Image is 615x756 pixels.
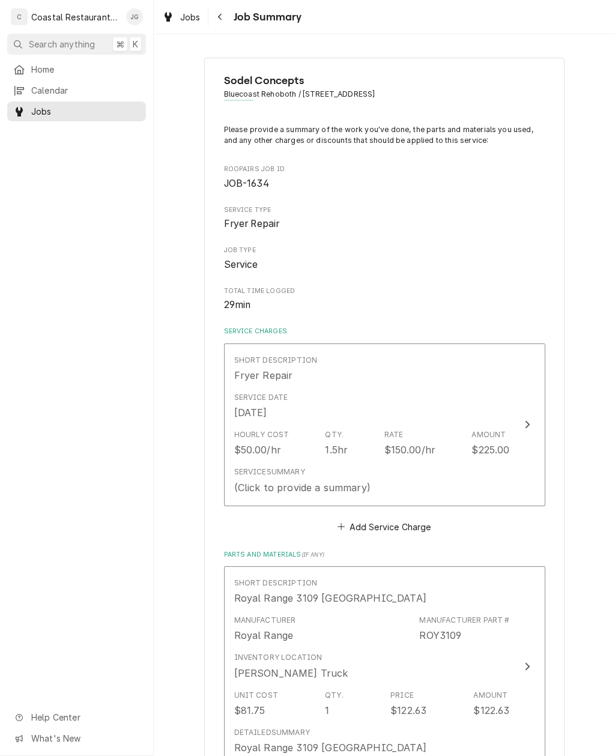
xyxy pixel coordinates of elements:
[471,443,509,457] div: $225.00
[234,392,288,403] div: Service Date
[419,615,509,626] div: Manufacturer Part #
[224,165,545,174] span: Roopairs Job ID
[325,703,329,718] div: 1
[390,690,414,701] div: Price
[7,707,146,727] a: Go to Help Center
[234,443,281,457] div: $50.00/hr
[7,728,146,748] a: Go to What's New
[31,711,139,724] span: Help Center
[224,218,280,229] span: Fryer Repair
[224,205,545,231] div: Service Type
[471,429,506,440] div: Amount
[384,443,436,457] div: $150.00/hr
[224,550,545,560] label: Parts and Materials
[234,690,278,701] div: Unit Cost
[224,124,545,147] p: Please provide a summary of the work you've done, the parts and materials you used, and any other...
[31,732,139,745] span: What's New
[11,8,28,25] div: C
[473,703,509,718] div: $122.63
[224,327,545,535] div: Service Charges
[224,299,251,310] span: 29min
[224,286,545,312] div: Total Time Logged
[325,690,344,701] div: Qty.
[224,73,545,89] span: Name
[234,615,296,643] div: Manufacturer
[230,9,302,25] span: Job Summary
[31,63,140,76] span: Home
[234,591,426,605] div: Royal Range 3109 [GEOGRAPHIC_DATA]
[473,690,507,701] div: Amount
[234,652,323,663] div: Inventory Location
[224,89,545,100] span: Address
[390,703,426,718] div: $122.63
[234,727,310,738] div: Detailed Summary
[31,11,120,23] div: Coastal Restaurant Repair
[234,740,426,755] div: Royal Range 3109 [GEOGRAPHIC_DATA]
[157,7,205,27] a: Jobs
[419,615,509,643] div: Part Number
[180,11,201,23] span: Jobs
[7,80,146,100] a: Calendar
[419,628,461,643] div: Part Number
[234,703,265,718] div: $81.75
[116,38,124,50] span: ⌘
[7,34,146,55] button: Search anything⌘K
[31,105,140,118] span: Jobs
[301,551,324,558] span: ( if any )
[126,8,143,25] div: JG
[224,73,545,109] div: Client Information
[224,177,545,191] span: Roopairs Job ID
[325,429,344,440] div: Qty.
[234,405,267,420] div: [DATE]
[224,205,545,215] span: Service Type
[234,355,318,366] div: Short Description
[224,286,545,296] span: Total Time Logged
[29,38,95,50] span: Search anything
[224,246,545,271] div: Job Type
[336,518,433,535] button: Add Service Charge
[234,480,371,495] div: (Click to provide a summary)
[7,59,146,79] a: Home
[234,666,348,680] div: [PERSON_NAME] Truck
[234,429,289,440] div: Hourly Cost
[234,615,296,626] div: Manufacturer
[7,101,146,121] a: Jobs
[224,258,545,272] span: Job Type
[234,628,294,643] div: Manufacturer
[31,84,140,97] span: Calendar
[234,368,293,383] div: Fryer Repair
[224,165,545,190] div: Roopairs Job ID
[234,578,318,588] div: Short Description
[224,298,545,312] span: Total Time Logged
[325,443,348,457] div: 1.5hr
[384,429,404,440] div: Rate
[224,327,545,336] label: Service Charges
[224,343,545,506] button: Update Line Item
[126,8,143,25] div: James Gatton's Avatar
[224,178,269,189] span: JOB-1634
[133,38,138,50] span: K
[224,259,258,270] span: Service
[224,217,545,231] span: Service Type
[211,7,230,26] button: Navigate back
[224,246,545,255] span: Job Type
[234,467,305,477] div: Service Summary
